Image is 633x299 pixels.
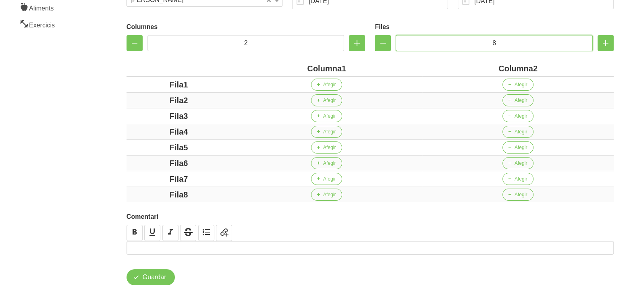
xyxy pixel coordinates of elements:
div: Fila3 [130,110,228,122]
span: Afegir [323,112,336,120]
span: Afegir [515,160,527,167]
button: Afegir [502,173,533,185]
span: Afegir [323,97,336,104]
button: Afegir [311,126,342,138]
span: Guardar [143,272,166,282]
label: Columnes [127,22,365,32]
button: Afegir [311,141,342,154]
button: Afegir [502,110,533,122]
span: Afegir [323,81,336,88]
label: Files [375,22,614,32]
button: Afegir [502,126,533,138]
div: Fila2 [130,94,228,106]
button: Afegir [311,79,342,91]
button: Afegir [502,157,533,169]
button: Afegir [311,157,342,169]
button: Afegir [502,94,533,106]
span: Afegir [515,144,527,151]
span: Afegir [323,191,336,198]
button: Afegir [311,173,342,185]
span: Afegir [515,128,527,135]
span: Afegir [323,160,336,167]
span: Afegir [323,175,336,183]
button: Afegir [502,141,533,154]
div: Fila5 [130,141,228,154]
div: Columna1 [234,62,419,75]
a: Exercicis [15,16,83,33]
span: Afegir [515,81,527,88]
button: Afegir [311,189,342,201]
span: Afegir [323,144,336,151]
div: Fila4 [130,126,228,138]
span: Afegir [515,175,527,183]
span: Afegir [515,97,527,104]
span: Afegir [515,191,527,198]
label: Comentari [127,212,614,222]
div: Fila1 [130,79,228,91]
div: Columna2 [425,62,610,75]
button: Afegir [311,110,342,122]
button: Afegir [311,94,342,106]
span: Afegir [323,128,336,135]
button: Guardar [127,269,175,285]
button: Afegir [502,189,533,201]
div: Fila7 [130,173,228,185]
button: Afegir [502,79,533,91]
div: Fila6 [130,157,228,169]
span: Afegir [515,112,527,120]
div: Fila8 [130,189,228,201]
